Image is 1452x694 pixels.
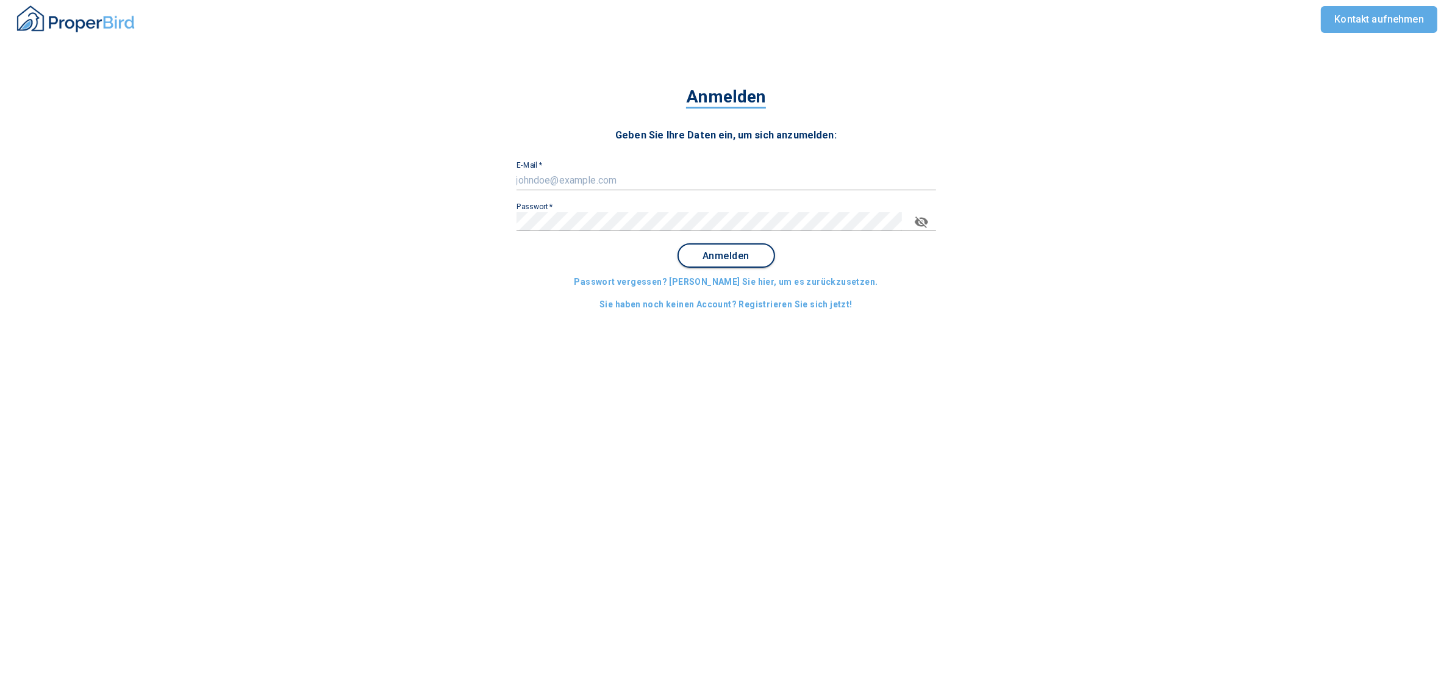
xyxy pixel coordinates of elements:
[517,203,553,210] label: Passwort
[678,243,775,268] button: Anmelden
[615,129,837,141] span: Geben Sie Ihre Daten ein, um sich anzumelden:
[688,251,764,262] span: Anmelden
[570,271,883,293] button: Passwort vergessen? [PERSON_NAME] Sie hier, um es zurückzusetzen.
[574,274,878,290] span: Passwort vergessen? [PERSON_NAME] Sie hier, um es zurückzusetzen.
[517,162,542,169] label: E-Mail
[15,1,137,39] button: ProperBird Logo and Home Button
[599,297,853,312] span: Sie haben noch keinen Account? Registrieren Sie sich jetzt!
[1321,6,1437,33] a: Kontakt aufnehmen
[686,87,765,109] span: Anmelden
[517,171,936,190] input: johndoe@example.com
[595,293,857,316] button: Sie haben noch keinen Account? Registrieren Sie sich jetzt!
[15,4,137,34] img: ProperBird Logo and Home Button
[907,207,936,237] button: toggle password visibility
